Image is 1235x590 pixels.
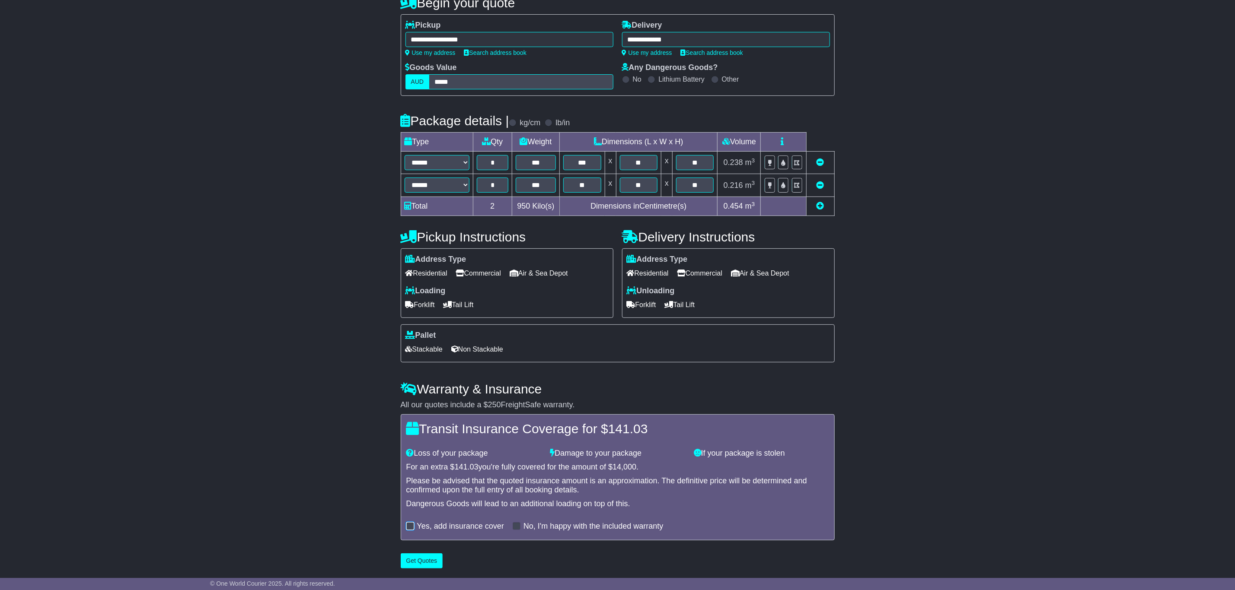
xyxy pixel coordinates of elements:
label: Other [722,75,739,83]
span: m [745,181,755,190]
span: Residential [627,266,669,280]
h4: Warranty & Insurance [401,382,835,396]
span: 141.03 [608,422,648,436]
button: Get Quotes [401,553,443,568]
label: AUD [405,74,430,89]
span: 141.03 [455,463,479,471]
td: x [661,152,672,174]
span: Non Stackable [451,343,503,356]
span: Air & Sea Depot [731,266,789,280]
span: 0.238 [724,158,743,167]
span: 250 [488,400,501,409]
h4: Pickup Instructions [401,230,613,244]
td: x [661,174,672,197]
span: Tail Lift [444,298,474,311]
span: Commercial [456,266,501,280]
sup: 3 [752,180,755,186]
a: Add new item [817,202,824,210]
label: Lithium Battery [658,75,705,83]
span: m [745,202,755,210]
td: Volume [718,133,761,152]
a: Remove this item [817,158,824,167]
span: 14,000 [613,463,636,471]
label: Delivery [622,21,662,30]
label: Goods Value [405,63,457,73]
label: Pallet [405,331,436,340]
td: Weight [512,133,560,152]
span: m [745,158,755,167]
td: Dimensions in Centimetre(s) [560,197,718,216]
h4: Package details | [401,114,509,128]
h4: Transit Insurance Coverage for $ [406,422,829,436]
label: kg/cm [520,118,540,128]
td: Kilo(s) [512,197,560,216]
td: x [605,152,616,174]
span: 0.454 [724,202,743,210]
div: All our quotes include a $ FreightSafe warranty. [401,400,835,410]
td: x [605,174,616,197]
label: Address Type [405,255,466,264]
label: No, I'm happy with the included warranty [523,522,664,531]
td: Total [401,197,473,216]
td: 2 [473,197,512,216]
sup: 3 [752,201,755,207]
label: Address Type [627,255,688,264]
a: Use my address [622,49,672,56]
label: Loading [405,286,446,296]
span: Forklift [627,298,656,311]
span: Stackable [405,343,443,356]
span: Residential [405,266,447,280]
sup: 3 [752,157,755,164]
h4: Delivery Instructions [622,230,835,244]
div: Damage to your package [546,449,689,458]
div: For an extra $ you're fully covered for the amount of $ . [406,463,829,472]
span: Commercial [677,266,722,280]
span: 0.216 [724,181,743,190]
div: Please be advised that the quoted insurance amount is an approximation. The definitive price will... [406,476,829,495]
a: Remove this item [817,181,824,190]
label: No [633,75,641,83]
label: Yes, add insurance cover [417,522,504,531]
span: Air & Sea Depot [510,266,568,280]
span: Forklift [405,298,435,311]
label: lb/in [555,118,570,128]
label: Pickup [405,21,441,30]
span: 950 [517,202,530,210]
a: Search address book [681,49,743,56]
td: Dimensions (L x W x H) [560,133,718,152]
a: Search address book [464,49,527,56]
label: Unloading [627,286,675,296]
div: Dangerous Goods will lead to an additional loading on top of this. [406,499,829,509]
a: Use my address [405,49,456,56]
div: If your package is stolen [689,449,833,458]
span: © One World Courier 2025. All rights reserved. [210,580,335,587]
div: Loss of your package [402,449,546,458]
span: Tail Lift [665,298,695,311]
label: Any Dangerous Goods? [622,63,718,73]
td: Type [401,133,473,152]
td: Qty [473,133,512,152]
